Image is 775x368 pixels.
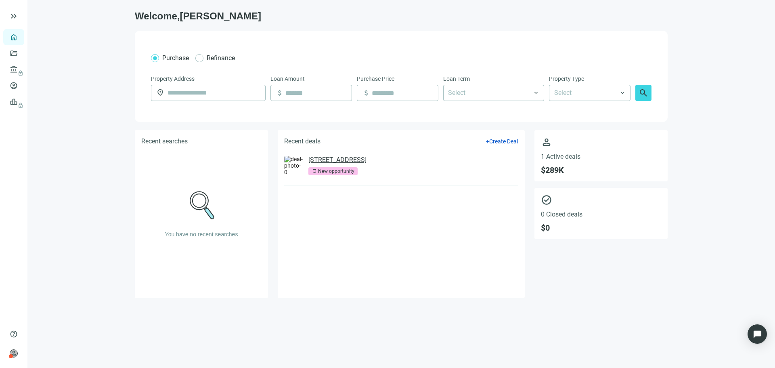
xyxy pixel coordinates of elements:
[135,10,668,23] h1: Welcome, [PERSON_NAME]
[541,153,661,160] span: 1 Active deals
[141,137,188,146] h5: Recent searches
[151,74,195,83] span: Property Address
[443,74,470,83] span: Loan Term
[635,85,651,101] button: search
[276,89,284,97] span: attach_money
[748,324,767,344] div: Open Intercom Messenger
[541,223,661,233] span: $ 0
[165,231,238,238] span: You have no recent searches
[162,54,189,62] span: Purchase
[312,168,317,174] span: bookmark
[486,138,489,145] span: +
[357,74,394,83] span: Purchase Price
[541,210,661,218] span: 0 Closed deals
[284,137,320,146] h5: Recent deals
[541,194,661,206] span: check_circle
[284,156,304,175] img: deal-photo-0
[639,88,648,98] span: search
[318,167,354,175] div: New opportunity
[10,349,18,357] span: person
[10,330,18,338] span: help
[362,89,370,97] span: attach_money
[486,138,518,145] button: +Create Deal
[270,74,305,83] span: Loan Amount
[549,74,584,83] span: Property Type
[541,137,661,148] span: person
[541,165,661,175] span: $ 289K
[207,54,235,62] span: Refinance
[489,138,518,145] span: Create Deal
[156,88,164,97] span: location_on
[308,156,367,164] a: [STREET_ADDRESS]
[9,11,19,21] button: keyboard_double_arrow_right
